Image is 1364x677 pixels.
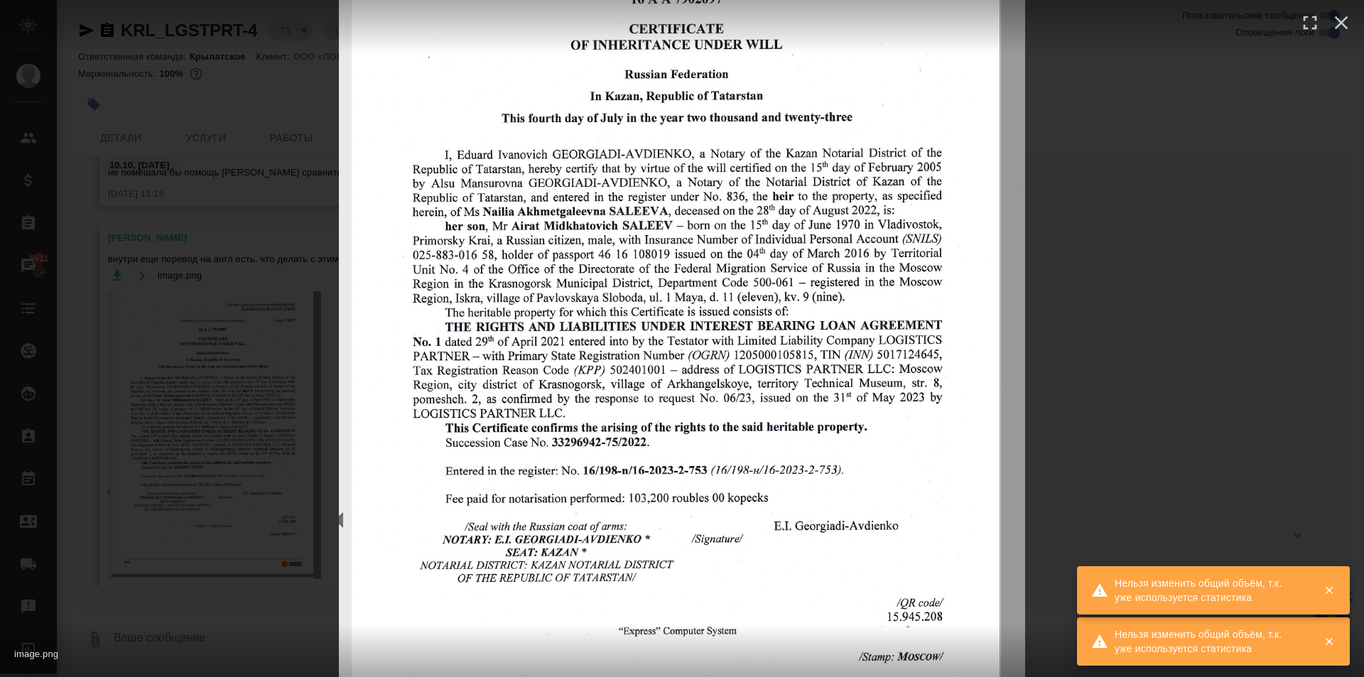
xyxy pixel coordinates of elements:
button: Enter fullscreen (f) [1294,7,1326,38]
span: image.png [14,649,58,659]
button: Close (esc) [1326,7,1357,38]
button: Закрыть [1314,584,1343,597]
button: Закрыть [1314,635,1343,648]
div: Нельзя изменить общий объём, т.к. уже используется статистика [1115,576,1302,605]
div: Нельзя изменить общий объём, т.к. уже используется статистика [1115,627,1302,656]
